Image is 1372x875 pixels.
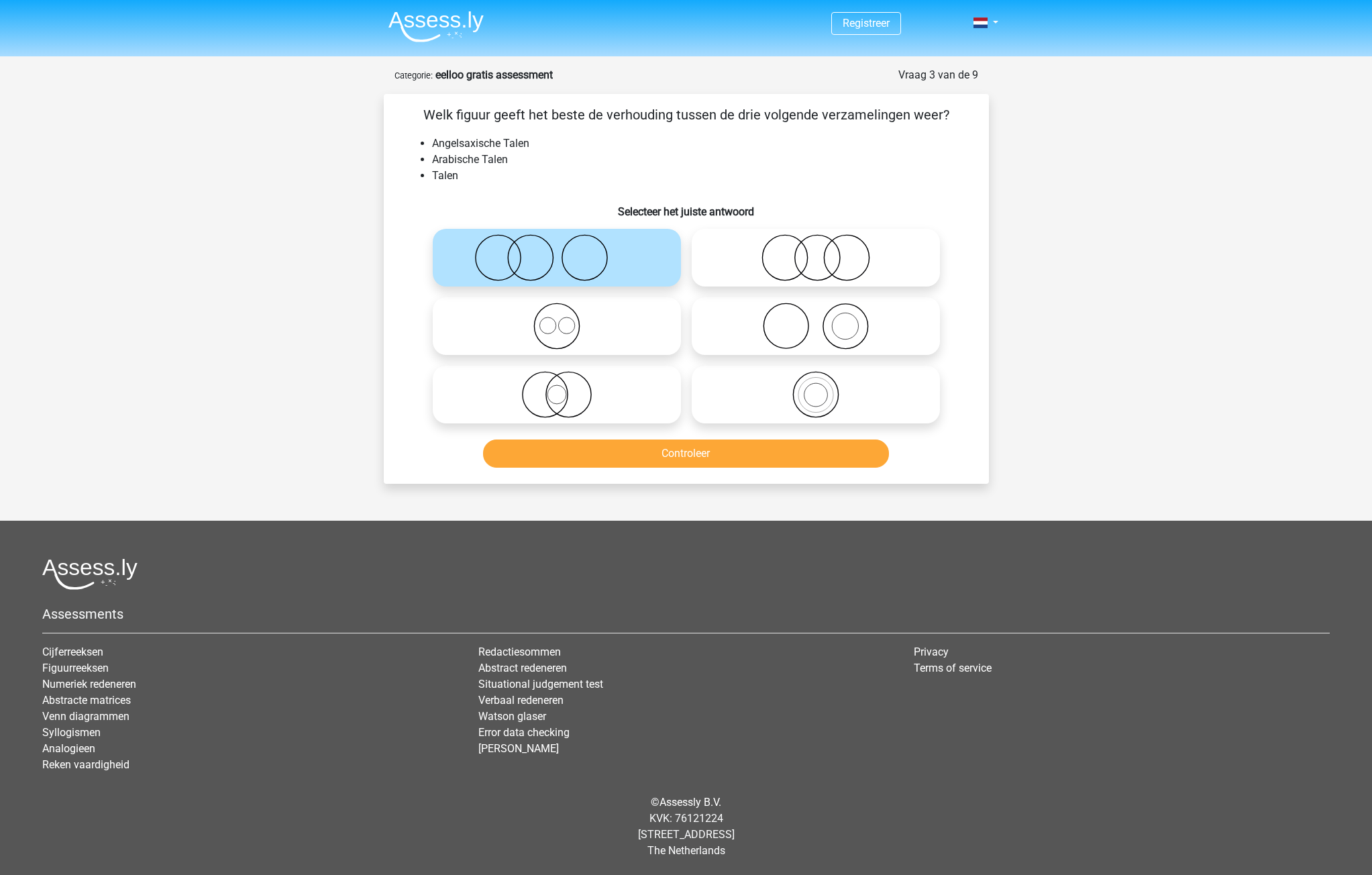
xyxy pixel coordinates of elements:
[42,558,138,590] img: Assessly logo
[478,662,567,674] a: Abstract redeneren
[42,662,109,674] a: Figuurreeksen
[42,694,131,707] a: Abstracte matrices
[42,678,136,690] a: Numeriek redeneren
[659,796,721,809] a: Assessly B.V.
[405,105,967,125] p: Welk figuur geeft het beste de verhouding tussen de drie volgende verzamelingen weer?
[42,726,101,739] a: Syllogismen
[42,606,1330,622] h5: Assessments
[478,678,603,690] a: Situational judgement test
[42,710,129,723] a: Venn diagrammen
[478,726,570,739] a: Error data checking
[432,168,967,184] li: Talen
[432,136,967,152] li: Angelsaxische Talen
[478,646,561,658] a: Redactiesommen
[483,440,889,468] button: Controleer
[478,742,559,755] a: [PERSON_NAME]
[42,646,103,658] a: Cijferreeksen
[388,11,484,42] img: Assessly
[435,68,553,81] strong: eelloo gratis assessment
[843,17,890,30] a: Registreer
[394,70,433,81] small: Categorie:
[42,758,129,771] a: Reken vaardigheid
[32,784,1340,870] div: © KVK: 76121224 [STREET_ADDRESS] The Netherlands
[432,152,967,168] li: Arabische Talen
[42,742,95,755] a: Analogieen
[914,646,949,658] a: Privacy
[478,710,546,723] a: Watson glaser
[478,694,564,707] a: Verbaal redeneren
[898,67,978,83] div: Vraag 3 van de 9
[405,195,967,218] h6: Selecteer het juiste antwoord
[914,662,992,674] a: Terms of service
